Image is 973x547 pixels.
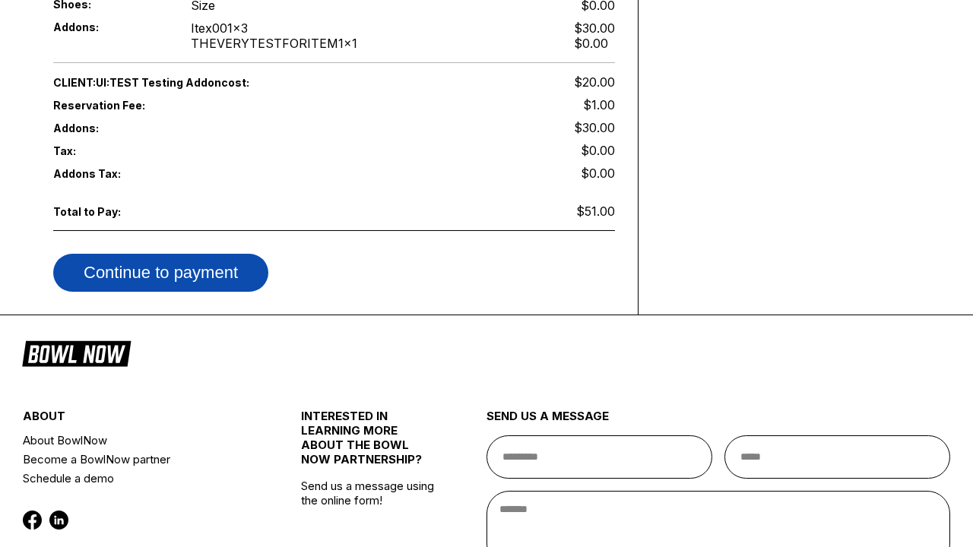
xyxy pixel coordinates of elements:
span: Addons: [53,21,166,33]
span: $51.00 [576,204,615,219]
span: Total to Pay: [53,205,166,218]
button: Continue to payment [53,254,268,292]
span: Addons Tax: [53,167,166,180]
a: Become a BowlNow partner [23,450,255,469]
span: CLIENT:UI:TEST Testing Addon cost: [53,76,334,89]
div: $30.00 [574,21,615,36]
span: $0.00 [581,143,615,158]
span: Tax: [53,144,166,157]
div: $0.00 [574,36,615,51]
span: $1.00 [583,97,615,112]
div: send us a message [486,409,950,435]
a: Schedule a demo [23,469,255,488]
div: INTERESTED IN LEARNING MORE ABOUT THE BOWL NOW PARTNERSHIP? [301,409,440,479]
span: $20.00 [574,74,615,90]
div: Itex001 x 3 [191,21,357,36]
span: $30.00 [574,120,615,135]
span: Addons: [53,122,166,134]
span: $0.00 [581,166,615,181]
div: about [23,409,255,431]
span: Reservation Fee: [53,99,334,112]
div: THEVERYTESTFORITEM1 x 1 [191,36,357,51]
a: About BowlNow [23,431,255,450]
